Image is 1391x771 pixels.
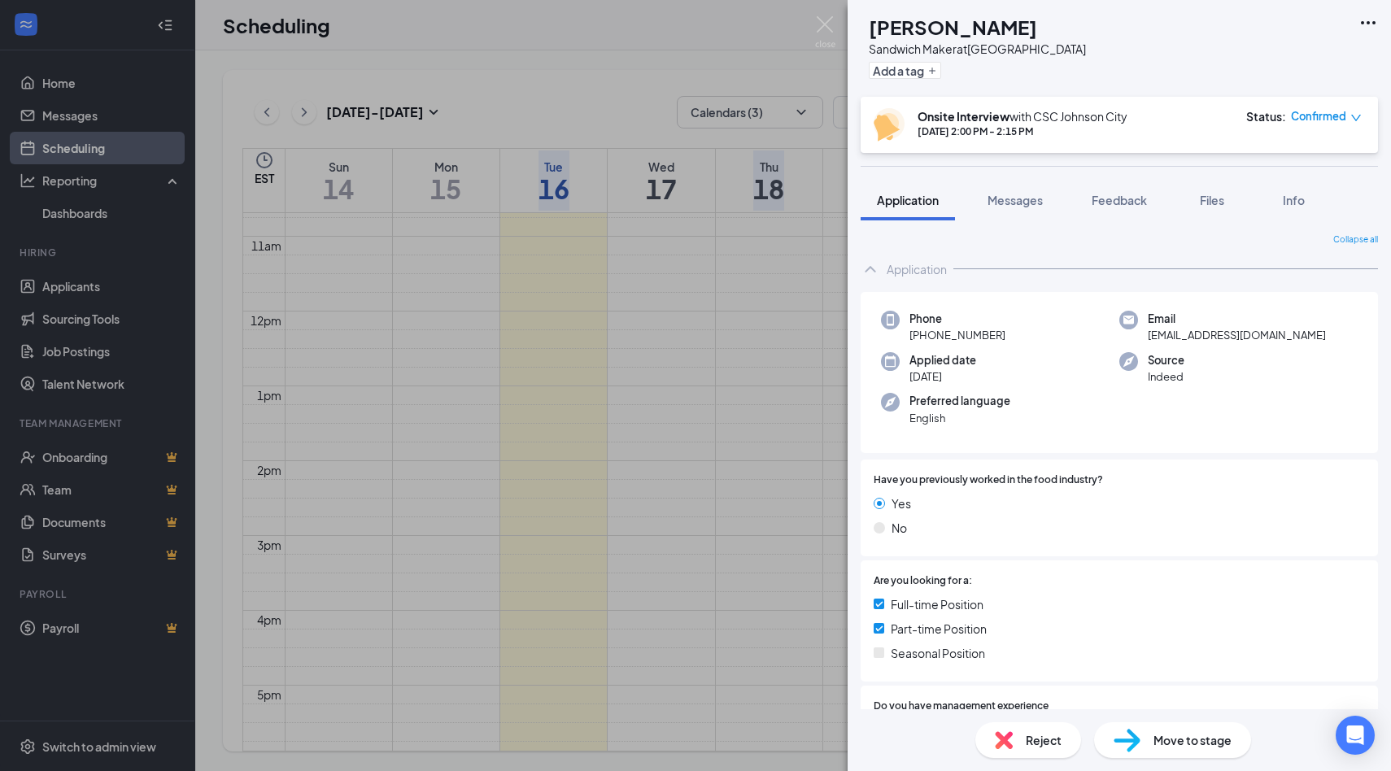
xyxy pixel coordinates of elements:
span: Source [1148,352,1184,368]
div: Status : [1246,108,1286,124]
span: Preferred language [909,393,1010,409]
span: Applied date [909,352,976,368]
span: Feedback [1092,193,1147,207]
span: Phone [909,311,1005,327]
span: Email [1148,311,1326,327]
span: No [892,519,907,537]
span: Info [1283,193,1305,207]
span: Collapse all [1333,233,1378,246]
span: Files [1200,193,1224,207]
span: English [909,410,1010,426]
svg: ChevronUp [861,259,880,279]
span: Indeed [1148,368,1184,385]
span: Yes [892,494,911,512]
h1: [PERSON_NAME] [869,13,1037,41]
div: Open Intercom Messenger [1336,716,1375,755]
span: [EMAIL_ADDRESS][DOMAIN_NAME] [1148,327,1326,343]
span: Have you previously worked in the food industry? [874,473,1103,488]
span: Reject [1026,731,1062,749]
span: Seasonal Position [891,644,985,662]
svg: Plus [927,66,937,76]
span: Confirmed [1291,108,1346,124]
span: Application [877,193,939,207]
span: [PHONE_NUMBER] [909,327,1005,343]
div: Application [887,261,947,277]
span: Are you looking for a: [874,573,972,589]
div: Sandwich Maker at [GEOGRAPHIC_DATA] [869,41,1086,57]
div: [DATE] 2:00 PM - 2:15 PM [918,124,1127,138]
span: down [1350,112,1362,124]
span: Part-time Position [891,620,987,638]
b: Onsite Interview [918,109,1009,124]
button: PlusAdd a tag [869,62,941,79]
span: Do you have management experience [874,699,1049,714]
span: Move to stage [1153,731,1232,749]
span: Messages [988,193,1043,207]
div: with CSC Johnson City [918,108,1127,124]
span: [DATE] [909,368,976,385]
svg: Ellipses [1358,13,1378,33]
span: Full-time Position [891,595,983,613]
